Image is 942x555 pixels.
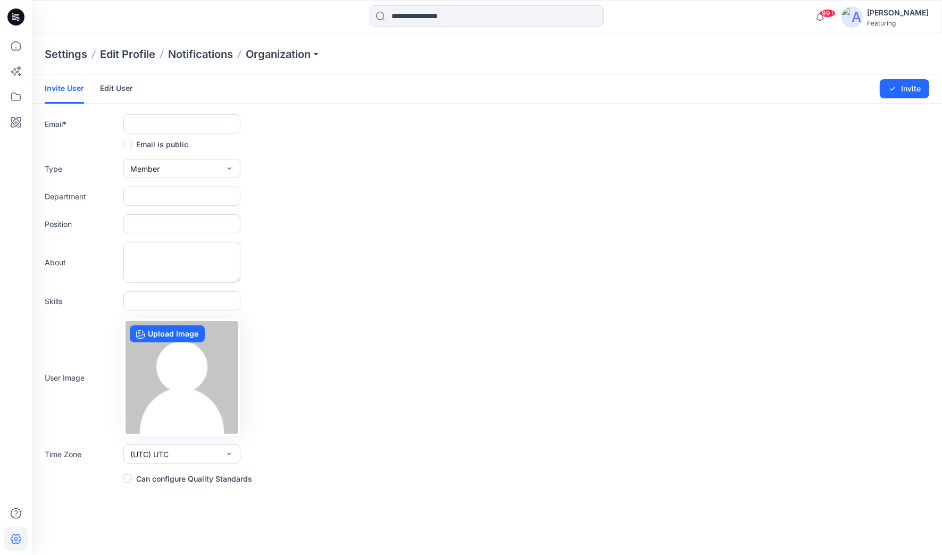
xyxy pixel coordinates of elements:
label: Department [45,191,119,202]
div: [PERSON_NAME] [867,6,929,19]
p: Settings [45,47,87,62]
a: Invite User [45,74,84,104]
span: Member [130,163,160,174]
label: Upload image [130,325,205,342]
img: no-profile.png [126,321,238,434]
a: Edit Profile [100,47,155,62]
label: Email [45,119,119,130]
button: (UTC) UTC [123,444,240,464]
a: Edit User [100,74,133,102]
span: 99+ [820,9,836,18]
img: avatar [841,6,863,28]
label: User Image [45,372,119,383]
label: Type [45,163,119,174]
button: Invite [880,79,929,98]
a: Notifications [168,47,233,62]
label: Skills [45,296,119,307]
label: Time Zone [45,449,119,460]
span: (UTC) UTC [130,449,169,460]
div: Featuring [867,19,929,27]
button: Member [123,159,240,178]
label: Position [45,218,119,230]
label: Email is public [123,138,188,150]
label: Can configure Quality Standards [123,472,252,485]
label: About [45,257,119,268]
